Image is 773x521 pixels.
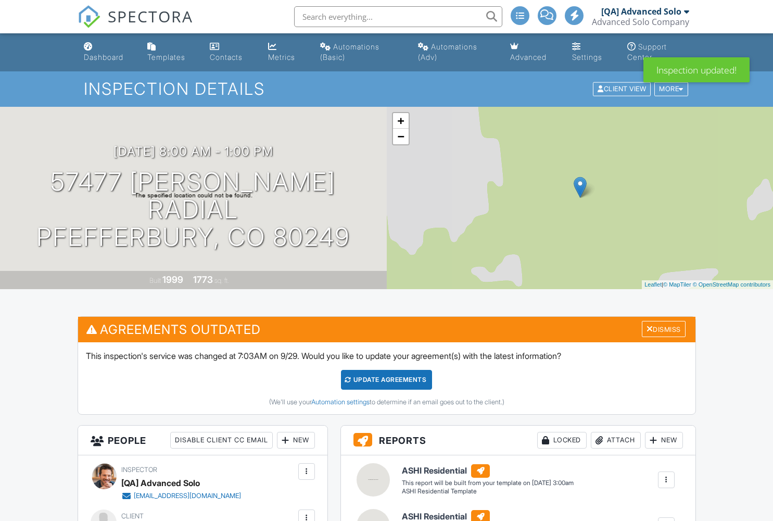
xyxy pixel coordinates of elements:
div: 1773 [193,274,213,285]
a: Templates [143,38,197,67]
div: | [642,280,773,289]
a: Automations (Advanced) [414,38,498,67]
div: Metrics [268,53,295,61]
span: SPECTORA [108,5,193,27]
div: [QA] Advanced Solo [601,6,681,17]
span: Client [121,512,144,520]
a: Advanced [506,38,560,67]
a: [EMAIL_ADDRESS][DOMAIN_NAME] [121,491,241,501]
a: Metrics [264,38,308,67]
span: Built [149,277,161,284]
a: © MapTiler [663,281,691,288]
div: Dismiss [642,321,686,337]
div: Update Agreements [341,370,432,390]
div: [EMAIL_ADDRESS][DOMAIN_NAME] [134,492,241,500]
img: The Best Home Inspection Software - Spectora [78,5,100,28]
h3: Agreements Outdated [78,317,695,342]
div: Locked [537,432,587,449]
div: Attach [591,432,641,449]
h3: Reports [341,426,695,455]
div: This report will be built from your template on [DATE] 3:00am [402,479,574,487]
div: Inspection updated! [643,57,750,82]
div: ASHI Residential Template [402,487,574,496]
div: Contacts [210,53,243,61]
a: SPECTORA [78,14,193,36]
h3: [DATE] 8:00 am - 1:00 pm [113,144,273,158]
div: Dashboard [84,53,123,61]
div: Disable Client CC Email [170,432,273,449]
span: sq. ft. [214,277,229,284]
a: Support Center [623,38,694,67]
div: Templates [147,53,185,61]
div: Advanced [510,53,547,61]
a: Settings [568,38,615,67]
div: Settings [572,53,602,61]
a: Zoom out [393,129,409,144]
h6: ASHI Residential [402,464,574,478]
div: (We'll use your to determine if an email goes out to the client.) [86,398,688,406]
h1: Inspection Details [84,80,689,98]
div: This inspection's service was changed at 7:03AM on 9/29. Would you like to update your agreement(... [78,342,695,414]
div: Support Center [627,42,667,61]
span: Inspector [121,466,157,474]
a: Client View [592,84,653,92]
div: New [645,432,683,449]
a: © OpenStreetMap contributors [693,281,770,288]
a: Automation settings [311,398,370,406]
div: Advanced Solo Company [592,17,689,27]
div: Automations (Basic) [320,42,379,61]
div: New [277,432,315,449]
h1: 57477 [PERSON_NAME] Radial Pfefferbury, CO 80249 [17,168,370,251]
h3: People [78,426,327,455]
a: Leaflet [644,281,662,288]
div: Automations (Adv) [418,42,477,61]
a: Dashboard [80,38,135,67]
div: [QA] Advanced Solo [121,475,200,491]
a: Zoom in [393,113,409,129]
a: Automations (Basic) [316,38,405,67]
input: Search everything... [294,6,502,27]
div: 1999 [162,274,183,285]
div: More [654,82,688,96]
a: Contacts [206,38,256,67]
div: Client View [593,82,651,96]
